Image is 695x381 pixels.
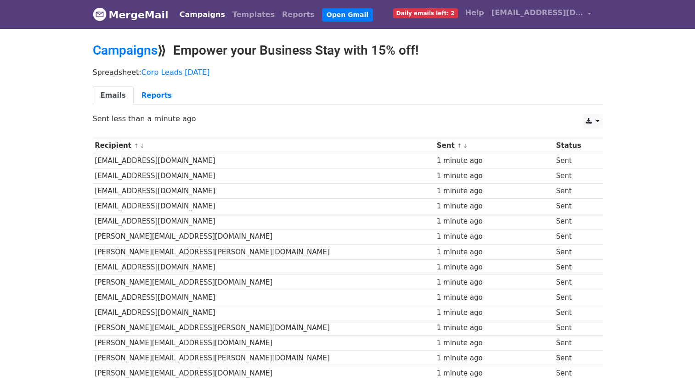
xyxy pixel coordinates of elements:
td: Sent [554,290,596,305]
h2: ⟫ Empower your Business Stay with 15% off! [93,43,603,58]
td: [EMAIL_ADDRESS][DOMAIN_NAME] [93,168,435,184]
a: ↑ [134,142,139,149]
td: [EMAIL_ADDRESS][DOMAIN_NAME] [93,259,435,275]
div: 1 minute ago [437,231,552,242]
td: Sent [554,320,596,336]
div: 1 minute ago [437,156,552,166]
a: Open Gmail [322,8,373,22]
div: 1 minute ago [437,171,552,181]
a: ↑ [457,142,462,149]
div: 1 minute ago [437,247,552,258]
th: Status [554,138,596,153]
td: [PERSON_NAME][EMAIL_ADDRESS][DOMAIN_NAME] [93,229,435,244]
a: MergeMail [93,5,169,24]
a: Templates [229,6,278,24]
td: Sent [554,305,596,320]
div: 1 minute ago [437,292,552,303]
a: Reports [134,86,180,105]
a: ↓ [140,142,145,149]
td: [PERSON_NAME][EMAIL_ADDRESS][PERSON_NAME][DOMAIN_NAME] [93,244,435,259]
div: 1 minute ago [437,201,552,212]
td: [PERSON_NAME][EMAIL_ADDRESS][DOMAIN_NAME] [93,366,435,381]
a: Emails [93,86,134,105]
div: 1 minute ago [437,186,552,196]
p: Sent less than a minute ago [93,114,603,123]
th: Sent [435,138,554,153]
div: 1 minute ago [437,338,552,348]
span: Daily emails left: 2 [393,8,458,18]
td: Sent [554,336,596,351]
td: Sent [554,275,596,290]
td: [EMAIL_ADDRESS][DOMAIN_NAME] [93,290,435,305]
a: Daily emails left: 2 [390,4,462,22]
td: Sent [554,214,596,229]
td: [EMAIL_ADDRESS][DOMAIN_NAME] [93,214,435,229]
div: 1 minute ago [437,262,552,273]
td: [PERSON_NAME][EMAIL_ADDRESS][DOMAIN_NAME] [93,275,435,290]
td: Sent [554,168,596,184]
a: ↓ [463,142,468,149]
td: [PERSON_NAME][EMAIL_ADDRESS][PERSON_NAME][DOMAIN_NAME] [93,351,435,366]
td: Sent [554,229,596,244]
a: Campaigns [176,6,229,24]
td: Sent [554,259,596,275]
td: Sent [554,153,596,168]
div: 1 minute ago [437,216,552,227]
div: 1 minute ago [437,368,552,379]
a: [EMAIL_ADDRESS][DOMAIN_NAME] [488,4,595,25]
div: 1 minute ago [437,353,552,364]
a: Corp Leads [DATE] [141,68,210,77]
a: Help [462,4,488,22]
img: MergeMail logo [93,7,107,21]
td: Sent [554,366,596,381]
td: [PERSON_NAME][EMAIL_ADDRESS][DOMAIN_NAME] [93,336,435,351]
td: Sent [554,351,596,366]
a: Campaigns [93,43,158,58]
div: 1 minute ago [437,308,552,318]
td: Sent [554,244,596,259]
div: 1 minute ago [437,277,552,288]
div: 1 minute ago [437,323,552,333]
td: [EMAIL_ADDRESS][DOMAIN_NAME] [93,184,435,199]
td: [EMAIL_ADDRESS][DOMAIN_NAME] [93,153,435,168]
td: Sent [554,199,596,214]
td: Sent [554,184,596,199]
p: Spreadsheet: [93,67,603,77]
td: [EMAIL_ADDRESS][DOMAIN_NAME] [93,199,435,214]
td: [PERSON_NAME][EMAIL_ADDRESS][PERSON_NAME][DOMAIN_NAME] [93,320,435,336]
th: Recipient [93,138,435,153]
td: [EMAIL_ADDRESS][DOMAIN_NAME] [93,305,435,320]
span: [EMAIL_ADDRESS][DOMAIN_NAME] [492,7,583,18]
a: Reports [278,6,318,24]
